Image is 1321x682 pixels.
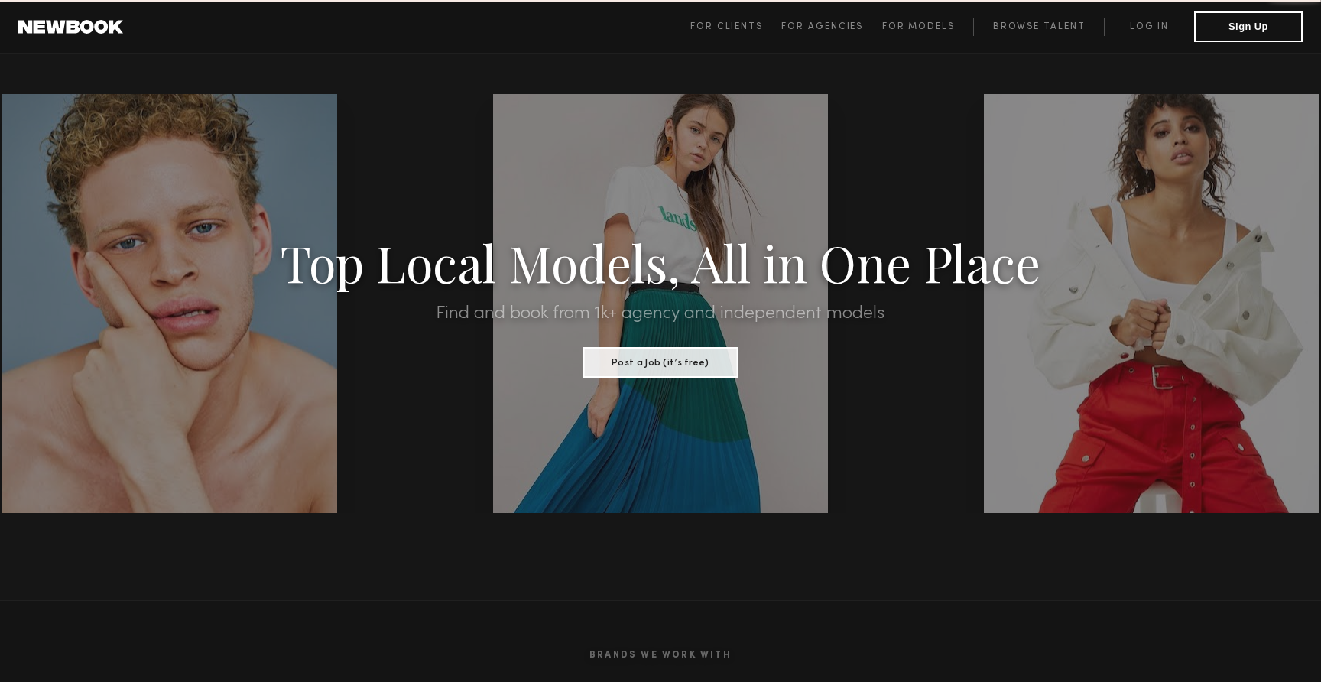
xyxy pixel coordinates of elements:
span: For Models [882,22,955,31]
span: For Clients [690,22,763,31]
a: Log in [1104,18,1194,36]
h2: Brands We Work With [202,632,1119,679]
h2: Find and book from 1k+ agency and independent models [99,304,1222,323]
button: Post a Job (it’s free) [583,347,738,378]
h1: Top Local Models, All in One Place [99,239,1222,286]
a: For Clients [690,18,781,36]
a: For Agencies [781,18,881,36]
a: Browse Talent [973,18,1104,36]
a: Post a Job (it’s free) [583,352,738,369]
a: For Models [882,18,974,36]
button: Sign Up [1194,11,1303,42]
span: For Agencies [781,22,863,31]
